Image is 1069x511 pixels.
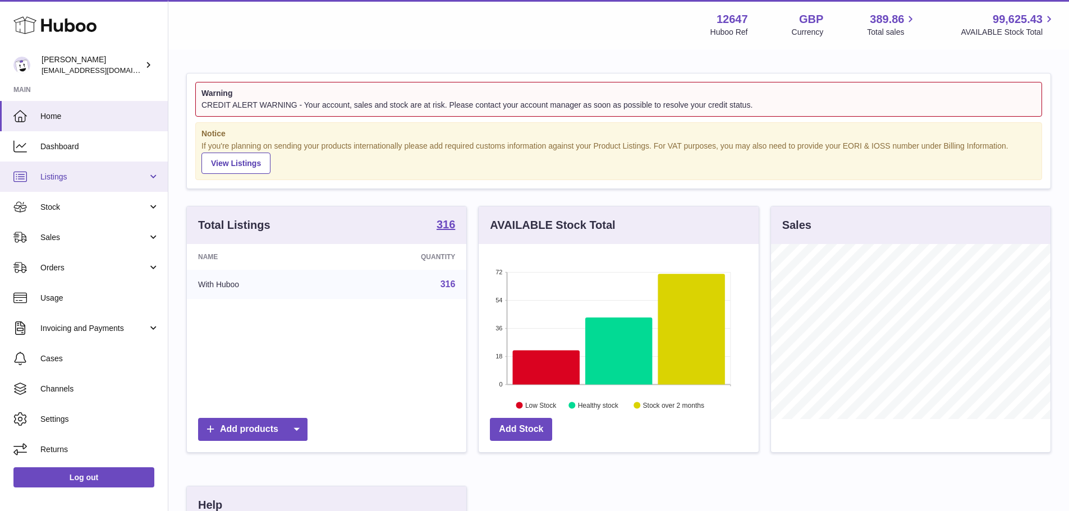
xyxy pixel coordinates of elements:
span: Returns [40,444,159,455]
th: Name [187,244,334,270]
text: 54 [496,297,503,303]
a: View Listings [201,153,270,174]
strong: Notice [201,128,1036,139]
span: Settings [40,414,159,425]
span: Cases [40,353,159,364]
span: Usage [40,293,159,303]
span: Invoicing and Payments [40,323,148,334]
span: Listings [40,172,148,182]
a: 316 [441,279,456,289]
span: Dashboard [40,141,159,152]
strong: GBP [799,12,823,27]
span: AVAILABLE Stock Total [961,27,1056,38]
a: 389.86 Total sales [867,12,917,38]
span: 99,625.43 [993,12,1043,27]
div: Huboo Ref [710,27,748,38]
text: 36 [496,325,503,332]
th: Quantity [334,244,466,270]
span: Sales [40,232,148,243]
span: [EMAIL_ADDRESS][DOMAIN_NAME] [42,66,165,75]
div: [PERSON_NAME] [42,54,143,76]
text: 72 [496,269,503,275]
text: 0 [499,381,503,388]
a: Log out [13,467,154,487]
a: 316 [437,219,455,232]
text: Healthy stock [578,402,619,409]
td: With Huboo [187,270,334,299]
a: Add products [198,418,308,441]
h3: AVAILABLE Stock Total [490,218,615,233]
strong: 12647 [717,12,748,27]
span: Orders [40,263,148,273]
strong: Warning [201,88,1036,99]
span: 389.86 [870,12,904,27]
div: Currency [792,27,824,38]
text: 18 [496,353,503,360]
span: Stock [40,202,148,213]
strong: 316 [437,219,455,230]
a: Add Stock [490,418,552,441]
h3: Sales [782,218,811,233]
h3: Total Listings [198,218,270,233]
span: Total sales [867,27,917,38]
img: internalAdmin-12647@internal.huboo.com [13,57,30,73]
span: Home [40,111,159,122]
text: Low Stock [525,402,557,409]
div: CREDIT ALERT WARNING - Your account, sales and stock are at risk. Please contact your account man... [201,100,1036,111]
text: Stock over 2 months [643,402,704,409]
div: If you're planning on sending your products internationally please add required customs informati... [201,141,1036,174]
span: Channels [40,384,159,394]
a: 99,625.43 AVAILABLE Stock Total [961,12,1056,38]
